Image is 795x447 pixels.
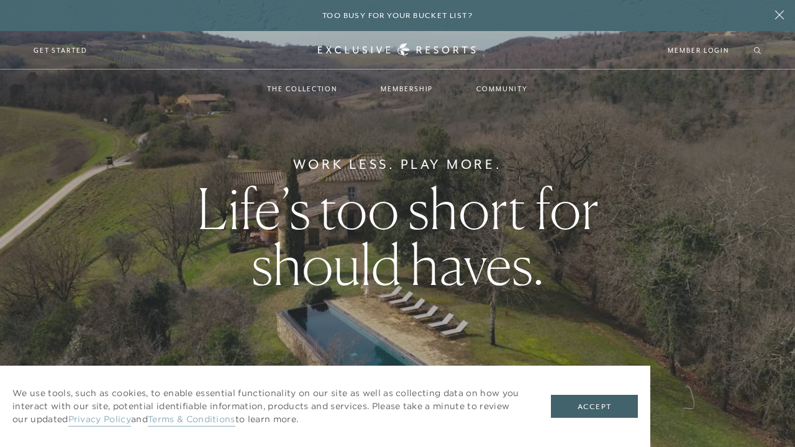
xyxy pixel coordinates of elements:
a: Terms & Conditions [148,413,235,427]
a: Member Login [668,45,729,56]
a: Membership [368,71,445,107]
h6: Work Less. Play More. [293,155,502,174]
h6: Too busy for your bucket list? [322,10,473,22]
a: The Collection [255,71,350,107]
a: Get Started [34,45,88,56]
a: Privacy Policy [68,413,131,427]
a: Community [464,71,540,107]
p: We use tools, such as cookies, to enable essential functionality on our site as well as collectin... [12,387,526,426]
h1: Life’s too short for should haves. [139,181,656,292]
button: Accept [551,395,638,418]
